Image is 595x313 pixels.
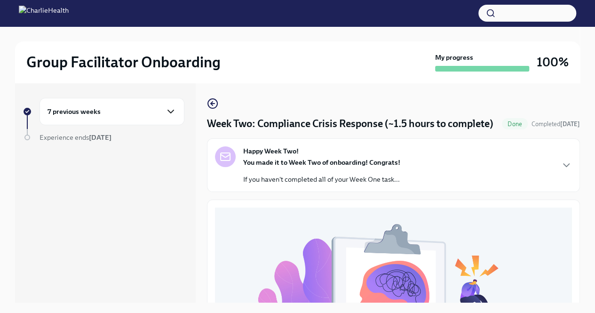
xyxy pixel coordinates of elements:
h2: Group Facilitator Onboarding [26,53,221,72]
strong: [DATE] [89,133,111,142]
strong: My progress [435,53,473,62]
span: August 31st, 2025 19:25 [532,120,580,128]
span: Completed [532,120,580,128]
h3: 100% [537,54,569,71]
p: If you haven't completed all of your Week One task... [243,175,400,184]
h6: 7 previous weeks [48,106,101,117]
img: CharlieHealth [19,6,69,21]
span: Experience ends [40,133,111,142]
span: Done [502,120,528,128]
strong: You made it to Week Two of onboarding! Congrats! [243,158,400,167]
strong: [DATE] [560,120,580,128]
strong: Happy Week Two! [243,146,299,156]
h4: Week Two: Compliance Crisis Response (~1.5 hours to complete) [207,117,493,131]
div: 7 previous weeks [40,98,184,125]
